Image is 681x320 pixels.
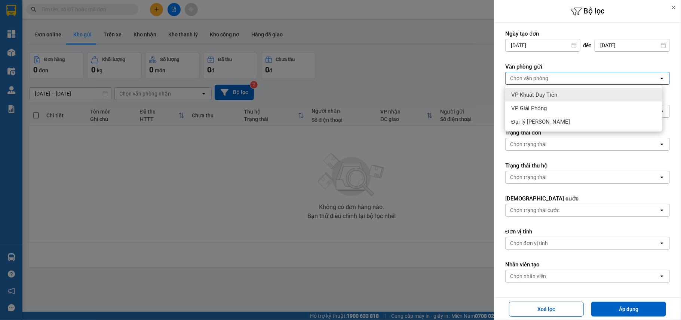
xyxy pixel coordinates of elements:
label: Trạng thái thu hộ [505,162,670,169]
div: Chọn văn phòng [510,75,548,82]
h6: Bộ lọc [494,6,681,17]
label: Nhân viên tạo [505,261,670,268]
ul: Menu [505,85,662,132]
svg: open [659,207,665,213]
svg: open [659,141,665,147]
li: Hotline: 02386655777, 02462925925, 0944789456 [70,28,313,37]
div: Chọn đơn vị tính [510,239,548,247]
li: [PERSON_NAME], [PERSON_NAME] [70,18,313,28]
svg: open [659,174,665,180]
b: GỬI : VP Khuất Duy Tiến [9,54,121,67]
img: logo.jpg [9,9,47,47]
label: Ngày tạo đơn [505,30,670,37]
label: [DEMOGRAPHIC_DATA] cước [505,195,670,202]
input: Select a date. [506,39,580,51]
span: VP Giải Phóng [511,105,547,112]
div: Chọn trạng thái [510,141,546,148]
input: Select a date. [595,39,669,51]
label: Trạng thái đơn [505,129,670,136]
label: Đơn vị tính [505,228,670,235]
button: Xoá lọc [509,302,584,317]
span: đến [583,42,592,49]
span: Đại lý [PERSON_NAME] [511,118,570,126]
div: Chọn trạng thái cước [510,206,559,214]
svg: open [659,273,665,279]
div: Chọn trạng thái [510,173,546,181]
button: Áp dụng [591,302,666,317]
svg: open [659,240,665,246]
svg: open [659,75,665,81]
label: Văn phòng gửi [505,63,670,70]
div: Chọn nhân viên [510,272,546,280]
span: VP Khuất Duy Tiến [511,91,557,99]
